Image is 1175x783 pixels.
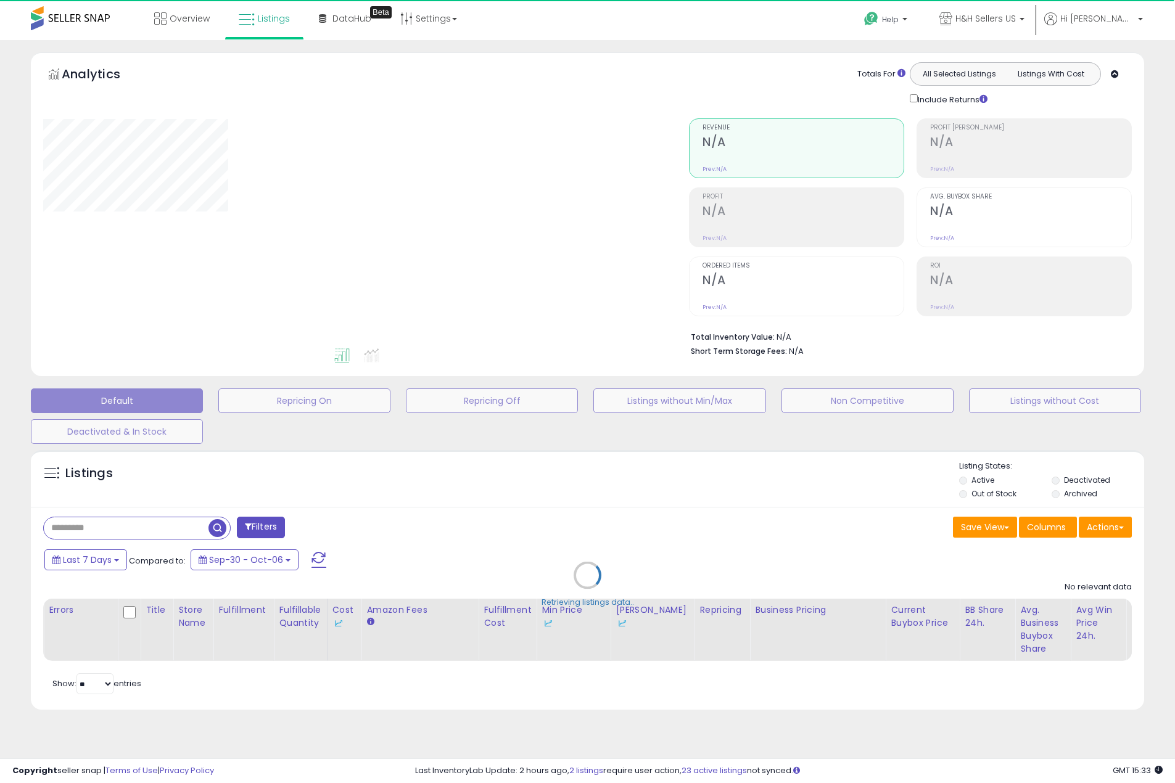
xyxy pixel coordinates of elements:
small: Prev: N/A [703,165,727,173]
span: Profit [PERSON_NAME] [930,125,1131,131]
span: Avg. Buybox Share [930,194,1131,200]
a: Hi [PERSON_NAME] [1044,12,1143,40]
button: Listings With Cost [1005,66,1097,82]
div: Retrieving listings data.. [542,597,634,608]
h2: N/A [703,273,904,290]
div: Tooltip anchor [370,6,392,18]
h2: N/A [930,204,1131,221]
b: Short Term Storage Fees: [691,346,787,356]
small: Prev: N/A [930,303,954,311]
button: All Selected Listings [913,66,1005,82]
a: Help [854,2,920,40]
span: ROI [930,263,1131,269]
div: Include Returns [901,92,1002,106]
span: H&H Sellers US [955,12,1016,25]
small: Prev: N/A [703,234,727,242]
span: Ordered Items [703,263,904,269]
h2: N/A [703,135,904,152]
small: Prev: N/A [930,165,954,173]
small: Prev: N/A [703,303,727,311]
span: Help [882,14,899,25]
h2: N/A [703,204,904,221]
small: Prev: N/A [930,234,954,242]
button: Repricing Off [406,388,578,413]
button: Non Competitive [781,388,954,413]
button: Repricing On [218,388,390,413]
button: Deactivated & In Stock [31,419,203,444]
div: Totals For [857,68,905,80]
h2: N/A [930,273,1131,290]
button: Default [31,388,203,413]
h5: Analytics [62,65,144,86]
b: Total Inventory Value: [691,332,775,342]
span: DataHub [332,12,371,25]
i: Get Help [864,11,879,27]
button: Listings without Cost [969,388,1141,413]
span: Overview [170,12,210,25]
span: N/A [789,345,804,357]
span: Profit [703,194,904,200]
li: N/A [691,329,1123,343]
span: Listings [258,12,290,25]
h2: N/A [930,135,1131,152]
button: Listings without Min/Max [593,388,765,413]
span: Hi [PERSON_NAME] [1060,12,1134,25]
span: Revenue [703,125,904,131]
